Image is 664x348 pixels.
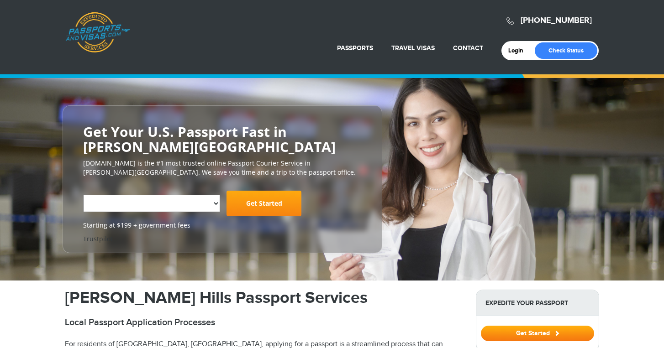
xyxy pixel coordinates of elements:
h1: [PERSON_NAME] Hills Passport Services [65,290,462,306]
a: Contact [453,44,483,52]
h2: Local Passport Application Processes [65,317,462,328]
strong: Expedite Your Passport [476,290,599,316]
a: Trustpilot [83,234,113,243]
a: Check Status [535,42,597,59]
a: Passports [337,44,373,52]
span: Starting at $199 + government fees [83,221,362,230]
a: Get Started [481,329,594,337]
a: Travel Visas [391,44,435,52]
a: [PHONE_NUMBER] [521,16,592,26]
button: Get Started [481,326,594,341]
p: [DOMAIN_NAME] is the #1 most trusted online Passport Courier Service in [PERSON_NAME][GEOGRAPHIC_... [83,159,362,177]
h2: Get Your U.S. Passport Fast in [PERSON_NAME][GEOGRAPHIC_DATA] [83,124,362,154]
a: Get Started [227,191,301,216]
a: Passports & [DOMAIN_NAME] [65,12,130,53]
a: Login [508,47,530,54]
